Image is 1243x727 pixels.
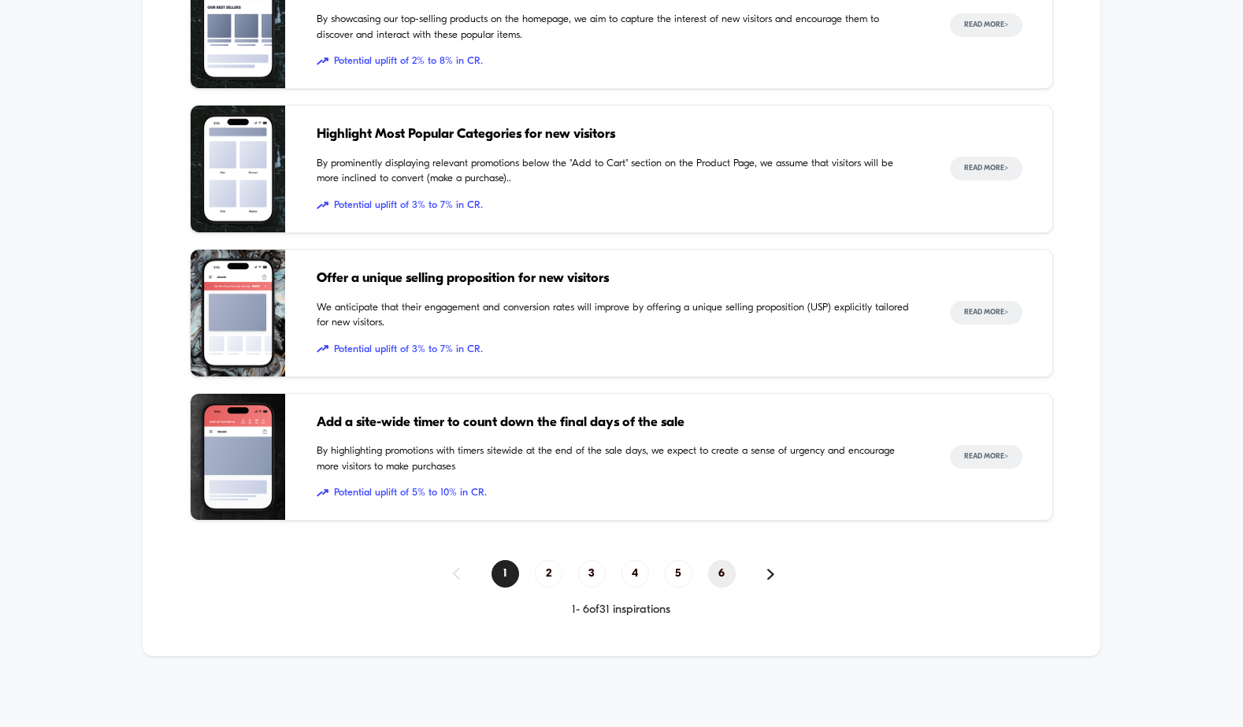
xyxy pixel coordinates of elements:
[317,413,918,433] span: Add a site-wide timer to count down the final days of the sale
[665,560,692,588] span: 5
[317,156,918,187] span: By prominently displaying relevant promotions below the "Add to Cart" section on the Product Page...
[317,54,918,69] span: Potential uplift of 2% to 8% in CR.
[317,485,918,501] span: Potential uplift of 5% to 10% in CR.
[317,300,918,331] span: We anticipate that their engagement and conversion rates will improve by offering a unique sellin...
[578,560,606,588] span: 3
[950,445,1022,469] button: Read More>
[492,560,519,588] span: 1
[317,342,918,358] span: Potential uplift of 3% to 7% in CR.
[950,157,1022,180] button: Read More>
[190,603,1052,617] div: 1 - 6 of 31 inspirations
[317,198,918,213] span: Potential uplift of 3% to 7% in CR.
[317,269,918,289] span: Offer a unique selling proposition for new visitors
[535,560,562,588] span: 2
[708,560,736,588] span: 6
[767,569,774,580] img: pagination forward
[621,560,649,588] span: 4
[950,301,1022,325] button: Read More>
[317,443,918,474] span: By highlighting promotions with timers sitewide at the end of the sale days, we expect to create ...
[191,394,285,521] img: By highlighting promotions with timers sitewide at the end of the sale days, we expect to create ...
[191,106,285,232] img: By prominently displaying relevant promotions below the "Add to Cart" section on the Product Page...
[317,124,918,145] span: Highlight Most Popular Categories for new visitors
[317,12,918,43] span: By showcasing our top-selling products on the homepage, we aim to capture the interest of new vis...
[191,250,285,376] img: We anticipate that their engagement and conversion rates will improve by offering a unique sellin...
[950,13,1022,37] button: Read More>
